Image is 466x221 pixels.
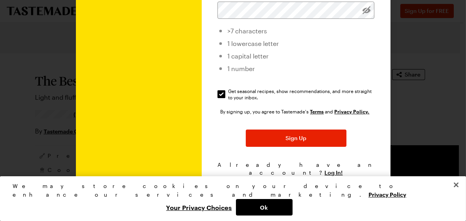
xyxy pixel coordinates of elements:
button: Your Privacy Choices [162,199,236,216]
span: 1 lowercase letter [228,40,279,47]
div: By signing up, you agree to Tastemade's and [221,108,372,115]
a: More information about your privacy, opens in a new tab [368,190,406,198]
button: Ok [236,199,293,216]
button: Log In! [325,169,343,177]
input: Get seasonal recipes, show recommendations, and more straight to your inbox. [217,90,225,98]
button: Sign Up [246,130,346,147]
span: Sign Up [285,134,306,142]
a: Tastemade Privacy Policy [335,108,370,115]
span: 1 number [228,65,255,72]
button: Close [448,176,465,194]
span: Get seasonal recipes, show recommendations, and more straight to your inbox. [228,88,376,100]
div: We may store cookies on your device to enhance our services and marketing. [13,182,447,199]
span: Already have an account? [217,161,374,176]
a: Tastemade Terms of Service [310,108,324,115]
span: 1 capital letter [228,52,269,60]
div: Privacy [13,182,447,216]
span: >7 characters [228,27,267,35]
